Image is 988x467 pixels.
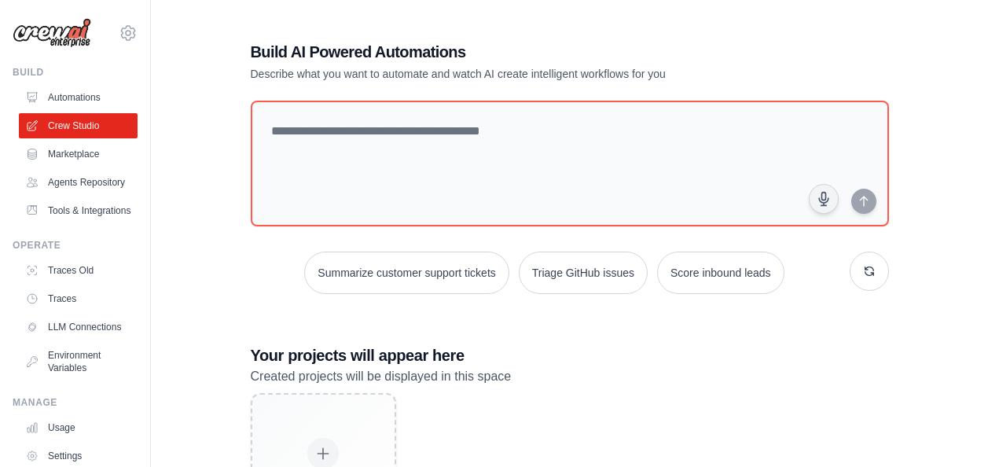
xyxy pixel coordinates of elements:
[251,366,889,387] p: Created projects will be displayed in this space
[13,239,138,252] div: Operate
[251,41,779,63] h1: Build AI Powered Automations
[13,18,91,48] img: Logo
[19,415,138,440] a: Usage
[19,170,138,195] a: Agents Repository
[19,343,138,381] a: Environment Variables
[13,66,138,79] div: Build
[19,258,138,283] a: Traces Old
[809,184,839,214] button: Click to speak your automation idea
[13,396,138,409] div: Manage
[251,66,779,82] p: Describe what you want to automate and watch AI create intelligent workflows for you
[850,252,889,291] button: Get new suggestions
[657,252,784,294] button: Score inbound leads
[304,252,509,294] button: Summarize customer support tickets
[19,85,138,110] a: Automations
[19,142,138,167] a: Marketplace
[19,286,138,311] a: Traces
[251,344,889,366] h3: Your projects will appear here
[519,252,648,294] button: Triage GitHub issues
[19,314,138,340] a: LLM Connections
[19,113,138,138] a: Crew Studio
[19,198,138,223] a: Tools & Integrations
